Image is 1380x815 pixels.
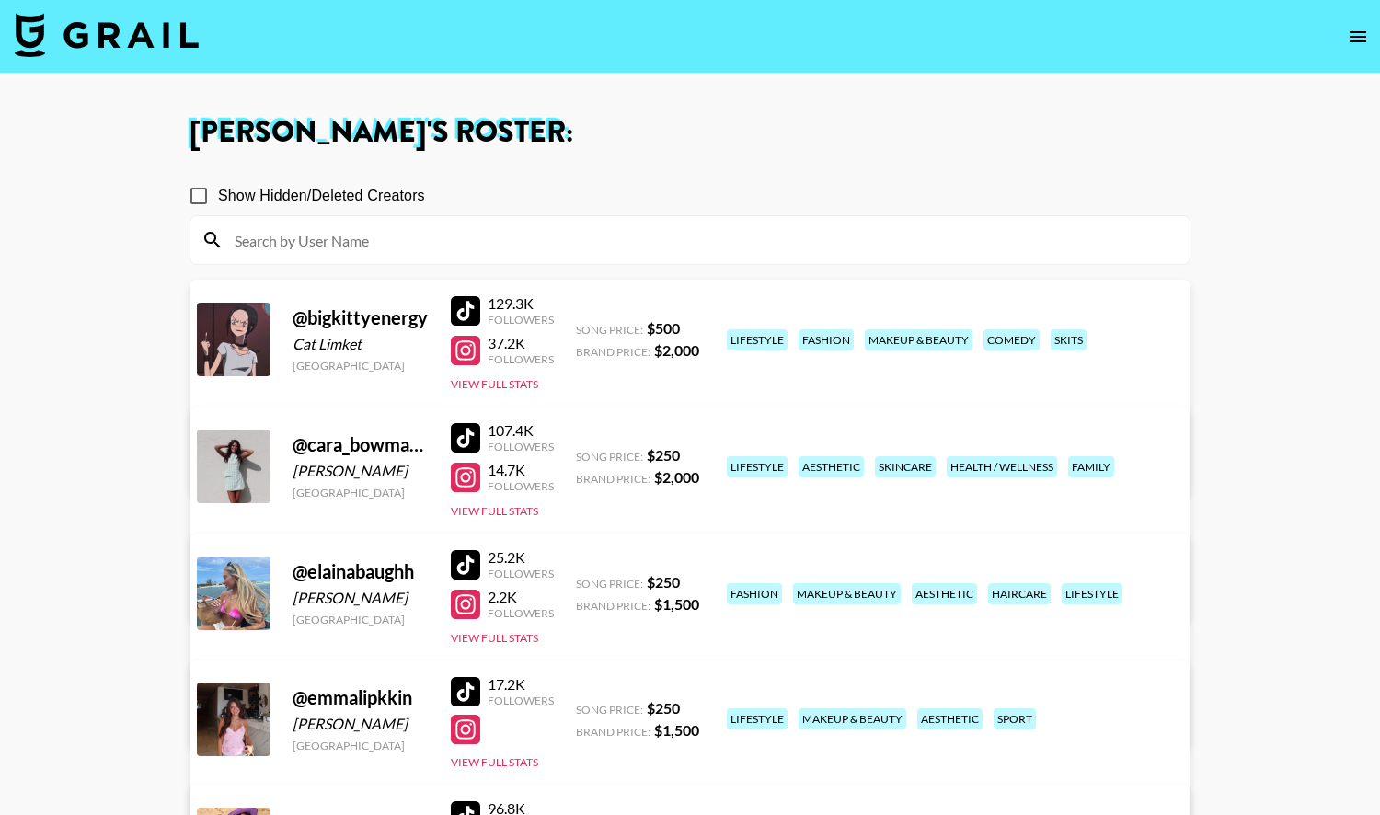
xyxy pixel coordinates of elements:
div: @ cara_bowman12 [293,433,429,456]
div: Cat Limket [293,335,429,353]
div: 17.2K [488,675,554,694]
button: View Full Stats [451,631,538,645]
div: 2.2K [488,588,554,606]
span: Show Hidden/Deleted Creators [218,185,425,207]
div: Followers [488,606,554,620]
div: [GEOGRAPHIC_DATA] [293,486,429,499]
div: Followers [488,352,554,366]
span: Song Price: [576,450,643,464]
div: lifestyle [727,708,788,729]
h1: [PERSON_NAME] 's Roster: [190,118,1190,147]
span: Brand Price: [576,725,650,739]
div: 107.4K [488,421,554,440]
div: skits [1051,329,1087,350]
div: Followers [488,440,554,453]
div: aesthetic [799,456,864,477]
img: Grail Talent [15,13,199,57]
strong: $ 2,000 [654,341,699,359]
div: [PERSON_NAME] [293,462,429,480]
div: sport [994,708,1036,729]
input: Search by User Name [224,225,1179,255]
div: @ bigkittyenergy [293,306,429,329]
div: makeup & beauty [865,329,972,350]
div: fashion [799,329,854,350]
div: Followers [488,567,554,580]
strong: $ 500 [647,319,680,337]
div: [GEOGRAPHIC_DATA] [293,359,429,373]
div: [GEOGRAPHIC_DATA] [293,739,429,752]
div: [PERSON_NAME] [293,715,429,733]
span: Brand Price: [576,345,650,359]
div: comedy [983,329,1040,350]
button: View Full Stats [451,755,538,769]
div: @ elainabaughh [293,560,429,583]
div: [GEOGRAPHIC_DATA] [293,613,429,626]
div: Followers [488,479,554,493]
div: lifestyle [1062,583,1122,604]
div: family [1068,456,1114,477]
div: health / wellness [947,456,1057,477]
div: lifestyle [727,456,788,477]
div: fashion [727,583,782,604]
div: haircare [988,583,1051,604]
button: View Full Stats [451,377,538,391]
div: aesthetic [917,708,983,729]
div: [PERSON_NAME] [293,589,429,607]
span: Brand Price: [576,599,650,613]
strong: $ 250 [647,699,680,717]
span: Song Price: [576,703,643,717]
div: skincare [875,456,936,477]
button: open drawer [1340,18,1376,55]
div: 25.2K [488,548,554,567]
div: Followers [488,313,554,327]
div: lifestyle [727,329,788,350]
span: Brand Price: [576,472,650,486]
div: 129.3K [488,294,554,313]
span: Song Price: [576,323,643,337]
div: 37.2K [488,334,554,352]
strong: $ 250 [647,446,680,464]
strong: $ 250 [647,573,680,591]
div: makeup & beauty [793,583,901,604]
strong: $ 1,500 [654,721,699,739]
span: Song Price: [576,577,643,591]
div: 14.7K [488,461,554,479]
div: Followers [488,694,554,707]
div: @ emmalipkkin [293,686,429,709]
button: View Full Stats [451,504,538,518]
strong: $ 2,000 [654,468,699,486]
div: makeup & beauty [799,708,906,729]
div: aesthetic [912,583,977,604]
strong: $ 1,500 [654,595,699,613]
